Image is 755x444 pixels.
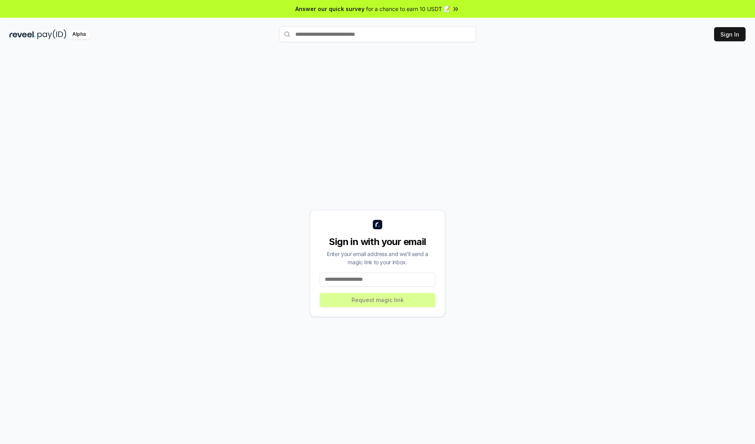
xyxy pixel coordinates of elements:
button: Sign In [714,27,746,41]
img: logo_small [373,220,382,229]
div: Alpha [68,29,90,39]
img: reveel_dark [9,29,36,39]
div: Sign in with your email [320,236,435,248]
img: pay_id [37,29,66,39]
span: Answer our quick survey [295,5,365,13]
div: Enter your email address and we’ll send a magic link to your inbox. [320,250,435,266]
span: for a chance to earn 10 USDT 📝 [366,5,450,13]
